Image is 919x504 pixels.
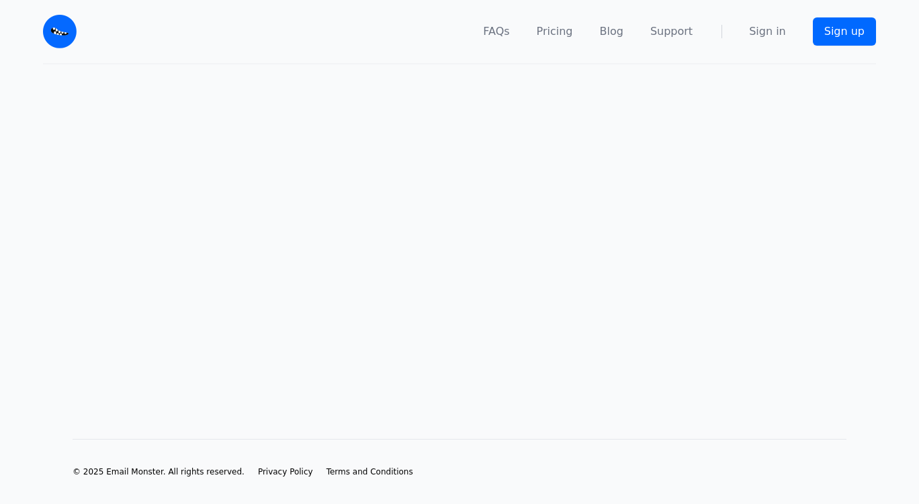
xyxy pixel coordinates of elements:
[73,466,245,477] li: © 2025 Email Monster. All rights reserved.
[258,466,313,477] a: Privacy Policy
[650,23,693,40] a: Support
[483,23,509,40] a: FAQs
[749,23,786,40] a: Sign in
[258,467,313,476] span: Privacy Policy
[537,23,573,40] a: Pricing
[600,23,623,40] a: Blog
[813,17,876,46] a: Sign up
[43,15,77,48] img: Email Monster
[326,467,413,476] span: Terms and Conditions
[326,466,413,477] a: Terms and Conditions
